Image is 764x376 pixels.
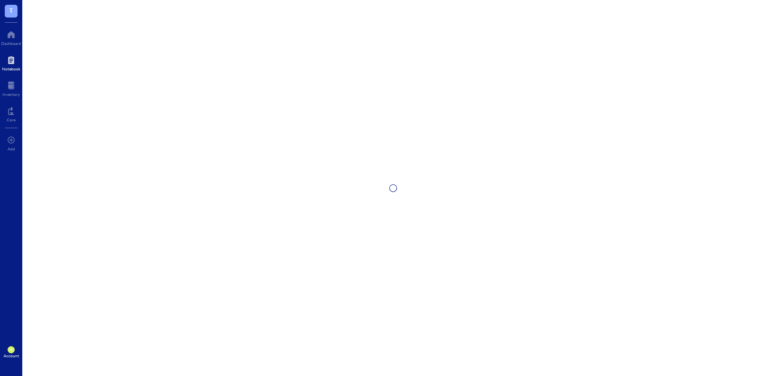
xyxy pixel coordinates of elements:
[9,5,13,15] span: T
[9,348,13,352] span: PO
[2,54,20,71] a: Notebook
[8,146,15,151] div: Add
[1,28,21,46] a: Dashboard
[2,66,20,71] div: Notebook
[4,353,19,358] div: Account
[7,105,16,122] a: Core
[1,41,21,46] div: Dashboard
[2,92,20,97] div: Inventory
[7,117,16,122] div: Core
[2,79,20,97] a: Inventory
